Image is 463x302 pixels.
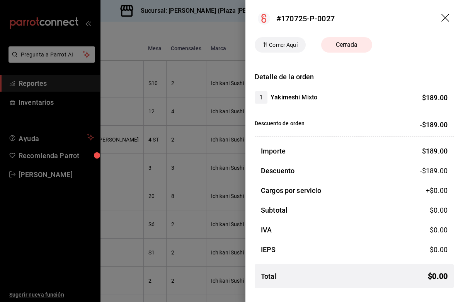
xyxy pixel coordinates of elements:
h3: IEPS [261,244,276,255]
span: Comer Aquí [266,41,300,49]
h3: Cargos por servicio [261,185,322,196]
h3: IVA [261,225,272,235]
h3: Subtotal [261,205,288,215]
span: $ 189.00 [422,147,448,155]
div: #170725-P-0027 [276,13,335,24]
span: $ 0.00 [430,206,448,214]
h3: Descuento [261,166,294,176]
span: Cerrada [331,40,362,49]
p: -$189.00 [420,119,448,130]
span: $ 0.00 [430,246,448,254]
span: $ 0.00 [428,270,448,282]
span: -$189.00 [420,166,448,176]
h3: Importe [261,146,286,156]
span: $ 189.00 [422,94,448,102]
h4: Yakimeshi Mixto [271,93,317,102]
button: drag [441,14,451,23]
h3: Detalle de la orden [255,72,454,82]
span: $ 0.00 [430,226,448,234]
span: 1 [255,93,267,102]
span: +$ 0.00 [426,185,448,196]
h3: Total [261,271,277,282]
p: Descuento de orden [255,119,305,130]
